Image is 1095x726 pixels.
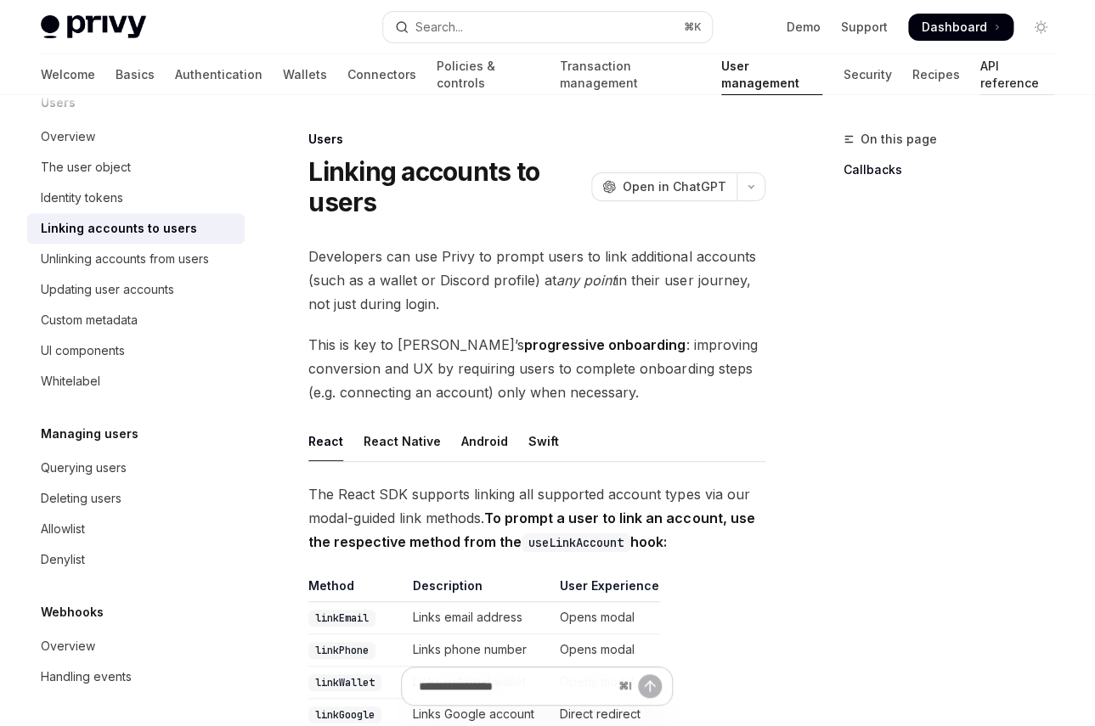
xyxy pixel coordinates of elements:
[638,674,662,698] button: Send message
[415,17,463,37] div: Search...
[41,488,121,509] div: Deleting users
[308,245,765,316] span: Developers can use Privy to prompt users to link additional accounts (such as a wallet or Discord...
[721,54,822,95] a: User management
[347,54,416,95] a: Connectors
[308,156,584,217] h1: Linking accounts to users
[308,509,754,550] strong: To prompt a user to link an account, use the respective method from the hook:
[41,340,125,361] div: UI components
[556,272,616,289] em: any point
[27,631,245,661] a: Overview
[41,279,174,300] div: Updating user accounts
[41,424,138,444] h5: Managing users
[406,634,553,667] td: Links phone number
[41,519,85,539] div: Allowlist
[908,14,1013,41] a: Dashboard
[922,19,987,36] span: Dashboard
[41,310,138,330] div: Custom metadata
[406,577,553,602] th: Description
[41,602,104,622] h5: Webhooks
[41,371,100,391] div: Whitelabel
[844,156,1068,183] a: Callbacks
[841,19,888,36] a: Support
[1027,14,1054,41] button: Toggle dark mode
[308,610,375,627] code: linkEmail
[308,131,765,148] div: Users
[522,533,630,552] code: useLinkAccount
[283,54,327,95] a: Wallets
[419,667,612,705] input: Ask a question...
[979,54,1054,95] a: API reference
[41,127,95,147] div: Overview
[406,602,553,634] td: Links email address
[41,549,85,570] div: Denylist
[27,544,245,575] a: Denylist
[116,54,155,95] a: Basics
[591,172,737,201] button: Open in ChatGPT
[27,121,245,152] a: Overview
[41,218,197,239] div: Linking accounts to users
[41,636,95,656] div: Overview
[787,19,821,36] a: Demo
[553,577,660,602] th: User Experience
[41,54,95,95] a: Welcome
[27,453,245,483] a: Querying users
[383,12,712,42] button: Open search
[27,274,245,305] a: Updating user accounts
[308,577,406,602] th: Method
[308,333,765,404] span: This is key to [PERSON_NAME]’s : improving conversion and UX by requiring users to complete onboa...
[27,514,245,544] a: Allowlist
[27,366,245,397] a: Whitelabel
[41,188,123,208] div: Identity tokens
[27,152,245,183] a: The user object
[861,129,937,149] span: On this page
[27,244,245,274] a: Unlinking accounts from users
[912,54,959,95] a: Recipes
[27,661,245,692] a: Handling events
[41,667,132,687] div: Handling events
[41,458,127,478] div: Querying users
[308,482,765,554] span: The React SDK supports linking all supported account types via our modal-guided link methods.
[27,335,245,366] a: UI components
[27,483,245,514] a: Deleting users
[364,421,441,461] div: React Native
[684,20,702,34] span: ⌘ K
[27,183,245,213] a: Identity tokens
[27,305,245,335] a: Custom metadata
[308,642,375,659] code: linkPhone
[437,54,539,95] a: Policies & controls
[41,157,131,177] div: The user object
[27,213,245,244] a: Linking accounts to users
[41,249,209,269] div: Unlinking accounts from users
[41,15,146,39] img: light logo
[308,421,343,461] div: React
[528,421,559,461] div: Swift
[623,178,726,195] span: Open in ChatGPT
[553,602,660,634] td: Opens modal
[461,421,508,461] div: Android
[843,54,891,95] a: Security
[559,54,701,95] a: Transaction management
[524,336,686,353] strong: progressive onboarding
[553,634,660,667] td: Opens modal
[175,54,262,95] a: Authentication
